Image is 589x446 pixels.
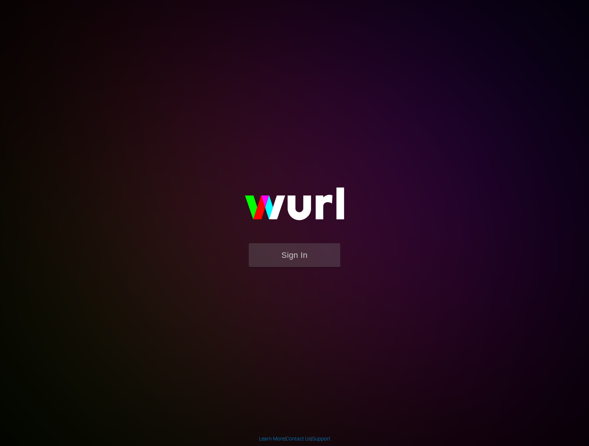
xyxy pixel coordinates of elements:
a: Learn More [259,436,285,442]
div: | | [259,435,330,442]
a: Contact Us [286,436,311,442]
button: Sign In [249,243,340,267]
a: Support [312,436,330,442]
img: wurl-logo-on-black-223613ac3d8ba8fe6dc639794a292ebdb59501304c7dfd60c99c58986ef67473.svg [221,172,368,243]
